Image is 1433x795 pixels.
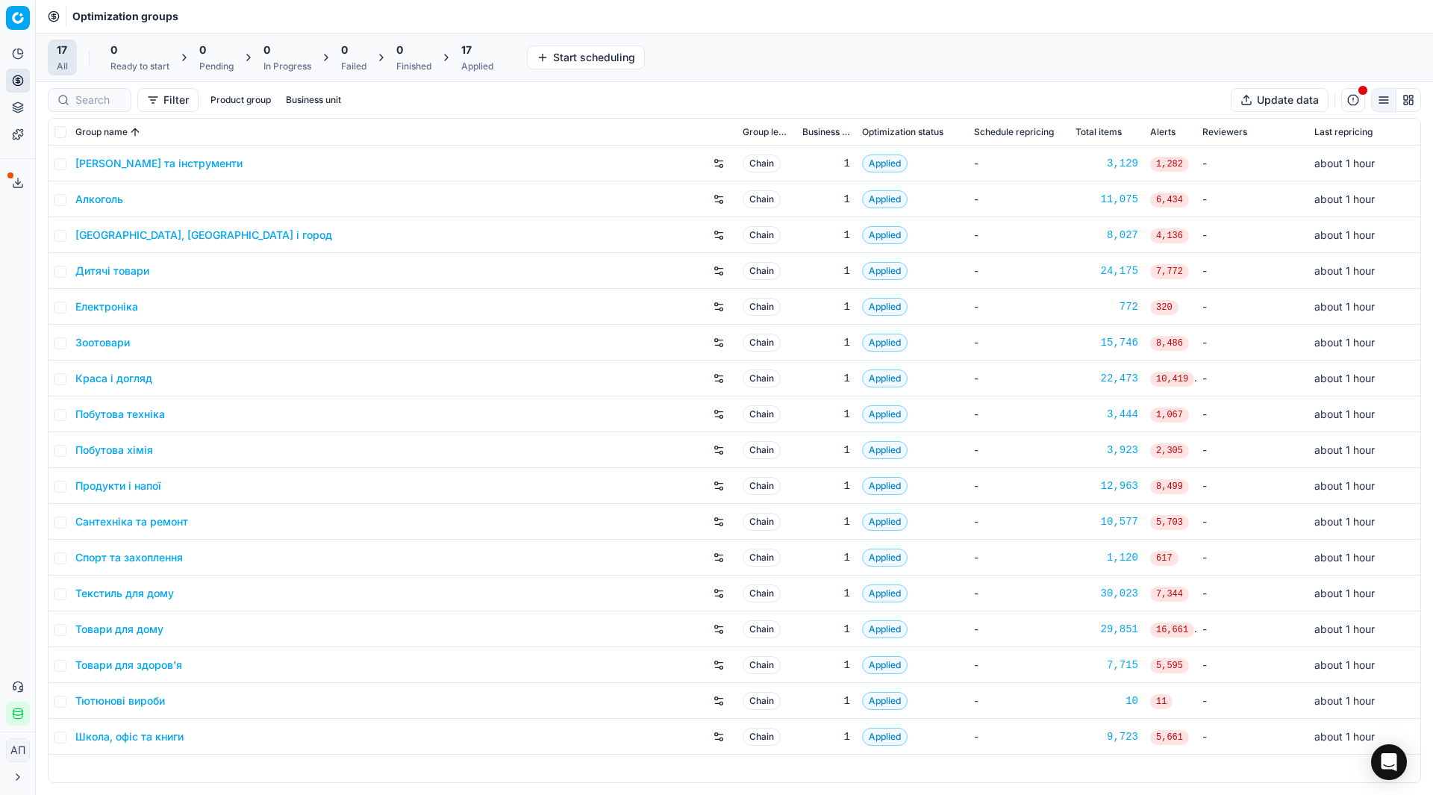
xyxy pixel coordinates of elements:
[1150,515,1189,530] span: 5,703
[1314,193,1375,205] span: about 1 hour
[862,692,908,710] span: Applied
[862,190,908,208] span: Applied
[968,683,1070,719] td: -
[1196,181,1308,217] td: -
[1314,372,1375,384] span: about 1 hour
[1314,157,1375,169] span: about 1 hour
[1314,694,1375,707] span: about 1 hour
[1075,478,1138,493] a: 12,963
[1314,408,1375,420] span: about 1 hour
[461,43,472,57] span: 17
[1075,126,1122,138] span: Total items
[6,738,30,762] button: АП
[1150,193,1189,208] span: 6,434
[1075,228,1138,243] a: 8,027
[1075,514,1138,529] div: 10,577
[7,739,29,761] span: АП
[75,335,130,350] a: Зоотовари
[1196,361,1308,396] td: -
[743,549,781,567] span: Chain
[1075,693,1138,708] div: 10
[968,504,1070,540] td: -
[75,228,332,243] a: [GEOGRAPHIC_DATA], [GEOGRAPHIC_DATA] і город
[1075,622,1138,637] div: 29,851
[75,407,165,422] a: Побутова техніка
[862,656,908,674] span: Applied
[743,513,781,531] span: Chain
[743,262,781,280] span: Chain
[1150,658,1189,673] span: 5,595
[1075,586,1138,601] div: 30,023
[1196,325,1308,361] td: -
[802,622,850,637] div: 1
[743,370,781,387] span: Chain
[1371,744,1407,780] div: Open Intercom Messenger
[1075,550,1138,565] a: 1,120
[1196,611,1308,647] td: -
[1075,371,1138,386] a: 22,473
[802,443,850,458] div: 1
[862,226,908,244] span: Applied
[1075,658,1138,673] div: 7,715
[968,396,1070,432] td: -
[75,264,149,278] a: Дитячі товари
[1314,443,1375,456] span: about 1 hour
[57,60,68,72] div: All
[110,60,169,72] div: Ready to start
[1150,126,1176,138] span: Alerts
[743,334,781,352] span: Chain
[968,289,1070,325] td: -
[1150,443,1189,458] span: 2,305
[396,60,431,72] div: Finished
[75,550,183,565] a: Спорт та захоплення
[396,43,403,57] span: 0
[75,514,188,529] a: Сантехніка та ремонт
[205,91,277,109] button: Product group
[802,478,850,493] div: 1
[1196,289,1308,325] td: -
[802,228,850,243] div: 1
[802,299,850,314] div: 1
[1075,335,1138,350] a: 15,746
[1314,730,1375,743] span: about 1 hour
[75,93,122,107] input: Search
[743,477,781,495] span: Chain
[862,728,908,746] span: Applied
[1075,264,1138,278] a: 24,175
[75,156,243,171] a: [PERSON_NAME] та інструменти
[862,620,908,638] span: Applied
[1196,504,1308,540] td: -
[75,586,174,601] a: Текстиль для дому
[75,371,152,386] a: Краса і догляд
[802,192,850,207] div: 1
[802,126,850,138] span: Business unit
[72,9,178,24] nav: breadcrumb
[743,226,781,244] span: Chain
[1196,253,1308,289] td: -
[743,692,781,710] span: Chain
[1314,623,1375,635] span: about 1 hour
[341,60,366,72] div: Failed
[461,60,493,72] div: Applied
[1231,88,1329,112] button: Update data
[1314,300,1375,313] span: about 1 hour
[968,217,1070,253] td: -
[1314,551,1375,564] span: about 1 hour
[1150,479,1189,494] span: 8,499
[1075,407,1138,422] div: 3,444
[743,126,790,138] span: Group level
[1196,432,1308,468] td: -
[862,441,908,459] span: Applied
[802,729,850,744] div: 1
[263,60,311,72] div: In Progress
[743,441,781,459] span: Chain
[802,335,850,350] div: 1
[802,586,850,601] div: 1
[1314,658,1375,671] span: about 1 hour
[862,298,908,316] span: Applied
[1314,479,1375,492] span: about 1 hour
